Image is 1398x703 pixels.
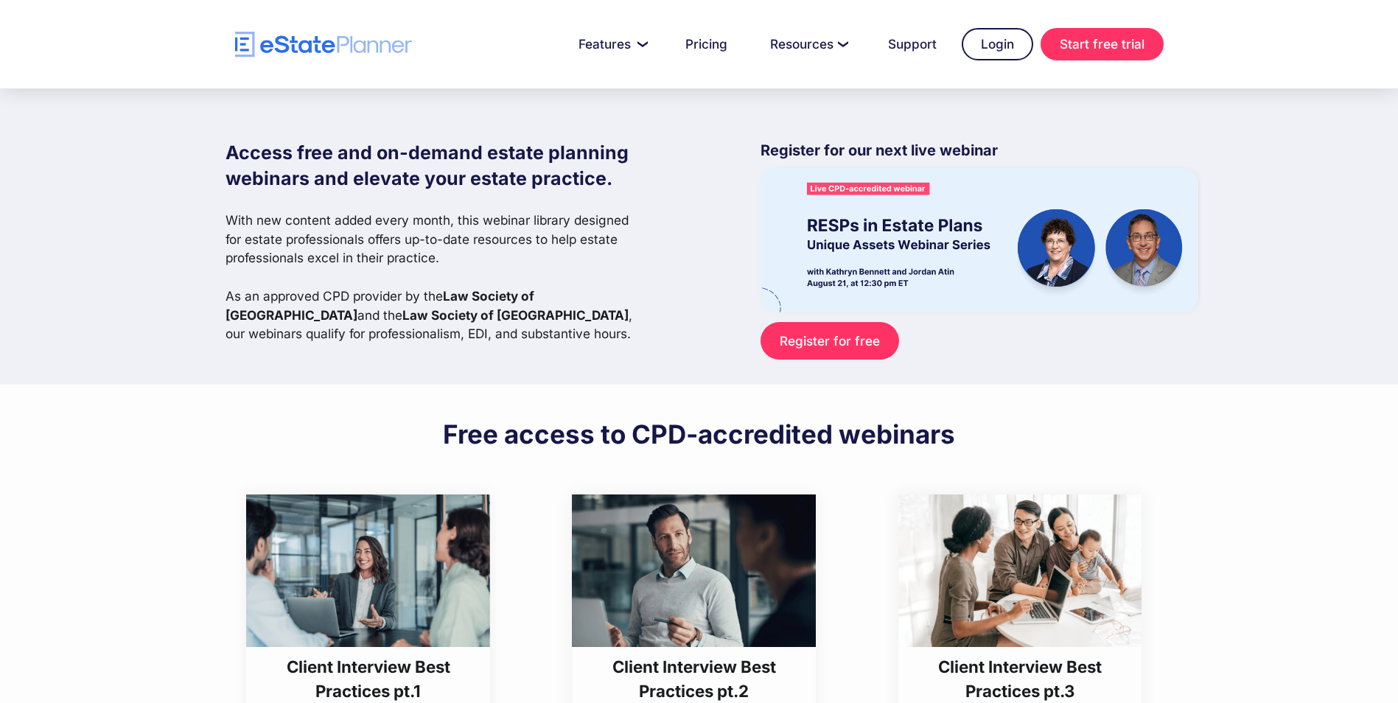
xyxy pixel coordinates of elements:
[226,140,644,192] h1: Access free and on-demand estate planning webinars and elevate your estate practice.
[761,168,1198,312] img: eState Academy webinar
[668,29,745,59] a: Pricing
[752,29,863,59] a: Resources
[962,28,1033,60] a: Login
[561,29,660,59] a: Features
[235,32,412,57] a: home
[402,307,629,323] strong: Law Society of [GEOGRAPHIC_DATA]
[226,211,644,343] p: With new content added every month, this webinar library designed for estate professionals offers...
[761,322,898,360] a: Register for free
[226,288,534,323] strong: Law Society of [GEOGRAPHIC_DATA]
[1041,28,1164,60] a: Start free trial
[870,29,954,59] a: Support
[443,418,955,450] h2: Free access to CPD-accredited webinars
[761,140,1198,168] p: Register for our next live webinar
